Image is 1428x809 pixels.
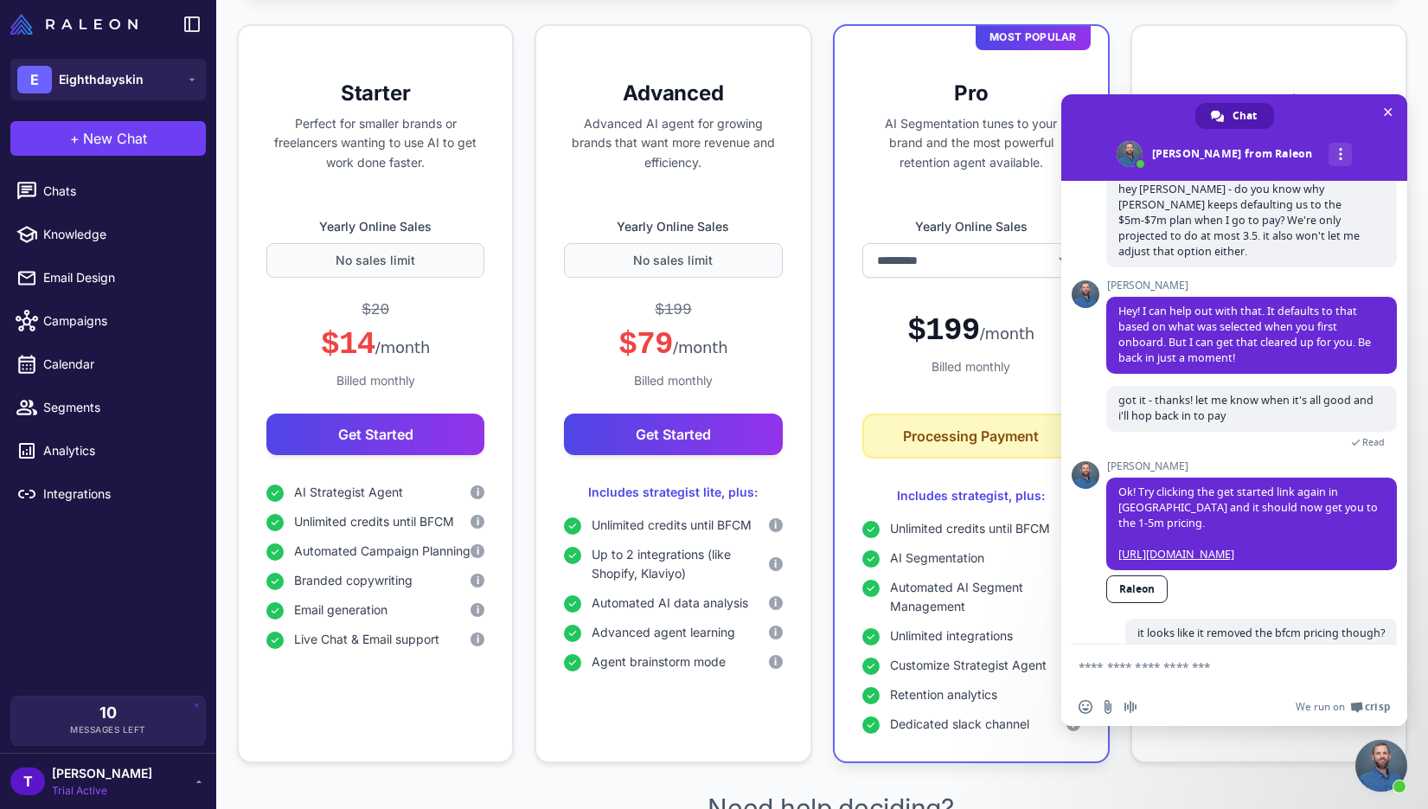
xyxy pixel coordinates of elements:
[592,516,752,535] span: Unlimited credits until BFCM
[43,398,195,417] span: Segments
[618,325,727,364] div: $79
[592,594,748,613] span: Automated AI data analysis
[1118,304,1371,365] span: Hey! I can help out with that. It defaults to that based on what was selected when you first onbo...
[633,251,713,270] span: No sales limit
[1118,547,1234,562] a: [URL][DOMAIN_NAME]
[10,14,138,35] img: Raleon Logo
[10,14,144,35] a: Raleon Logo
[10,59,206,100] button: EEighthdayskin
[774,654,777,670] span: i
[43,225,195,244] span: Knowledge
[266,414,484,455] button: Get Started
[1106,575,1168,603] a: Raleon
[592,652,726,671] span: Agent brainstorm mode
[862,414,1080,459] button: Processing Payment
[1137,626,1385,640] span: it looks like it removed the bfcm pricing though?
[266,114,484,173] p: Perfect for smaller brands or freelancers wanting to use AI to get work done faster.
[43,355,195,374] span: Calendar
[477,514,479,530] span: i
[7,389,209,426] a: Segments
[862,114,1080,173] p: AI Segmentation tunes to your brand and the most powerful retention agent available.
[890,626,1013,645] span: Unlimited integrations
[890,549,984,568] span: AI Segmentation
[774,595,777,611] span: i
[7,260,209,296] a: Email Design
[564,371,782,390] div: Billed monthly
[980,324,1034,343] span: /month
[477,602,479,618] span: i
[99,705,117,721] span: 10
[673,338,727,356] span: /month
[655,299,692,322] div: $199
[266,371,484,390] div: Billed monthly
[1106,279,1397,292] span: [PERSON_NAME]
[1233,103,1257,129] span: Chat
[890,578,1066,616] span: Automated AI Segment Management
[43,268,195,287] span: Email Design
[1355,740,1407,792] div: Close chat
[862,217,1080,236] label: Yearly Online Sales
[564,217,782,236] label: Yearly Online Sales
[52,764,152,783] span: [PERSON_NAME]
[10,767,45,795] div: T
[1118,485,1378,562] span: Ok! Try clicking the get started link again in [GEOGRAPHIC_DATA] and it should now get you to the...
[774,517,777,533] span: i
[1160,89,1378,117] h3: Enterprise
[52,783,152,799] span: Trial Active
[336,251,415,270] span: No sales limit
[890,519,1050,538] span: Unlimited credits until BFCM
[862,486,1080,505] div: Includes strategist, plus:
[1106,460,1397,472] span: [PERSON_NAME]
[907,311,1034,350] div: $199
[564,414,782,455] button: Get Started
[1195,103,1274,129] div: Chat
[1118,393,1374,423] span: got it - thanks! let me know when it's all good and i'll hop back in to pay
[976,24,1091,50] div: Most Popular
[43,311,195,331] span: Campaigns
[7,173,209,209] a: Chats
[1379,103,1397,121] span: Close chat
[294,483,403,502] span: AI Strategist Agent
[59,70,144,89] span: Eighthdayskin
[564,483,782,502] div: Includes strategist lite, plus:
[43,485,195,504] span: Integrations
[564,80,782,107] h3: Advanced
[862,357,1080,376] div: Billed monthly
[890,715,1029,734] span: Dedicated slack channel
[1118,182,1360,259] span: hey [PERSON_NAME] - do you know why [PERSON_NAME] keeps defaulting us to the $5m-$7m plan when I ...
[862,80,1080,107] h3: Pro
[321,325,430,364] div: $14
[1079,659,1352,675] textarea: Compose your message...
[17,66,52,93] div: E
[890,656,1047,675] span: Customize Strategist Agent
[7,346,209,382] a: Calendar
[1365,700,1390,714] span: Crisp
[890,685,997,704] span: Retention analytics
[1079,700,1092,714] span: Insert an emoji
[294,571,413,590] span: Branded copywriting
[70,128,80,149] span: +
[477,632,479,647] span: i
[43,441,195,460] span: Analytics
[592,623,735,642] span: Advanced agent learning
[294,600,387,620] span: Email generation
[294,542,471,561] span: Automated Campaign Planning
[1362,436,1385,448] span: Read
[1124,700,1137,714] span: Audio message
[294,630,439,649] span: Live Chat & Email support
[1329,143,1352,166] div: More channels
[477,573,479,588] span: i
[7,433,209,469] a: Analytics
[7,216,209,253] a: Knowledge
[592,545,768,583] span: Up to 2 integrations (like Shopify, Klaviyo)
[7,476,209,512] a: Integrations
[477,485,479,500] span: i
[10,121,206,156] button: +New Chat
[375,338,430,356] span: /month
[774,625,777,640] span: i
[43,182,195,201] span: Chats
[7,303,209,339] a: Campaigns
[774,556,777,572] span: i
[266,80,484,107] h3: Starter
[1296,700,1345,714] span: We run on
